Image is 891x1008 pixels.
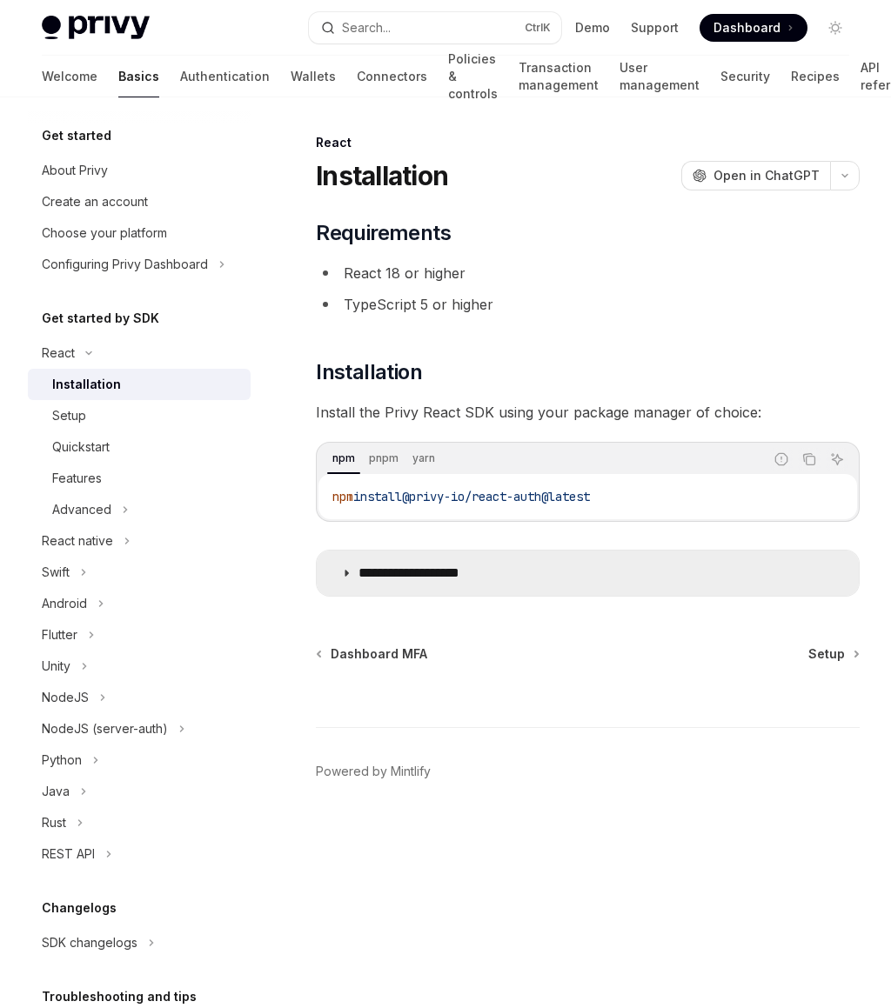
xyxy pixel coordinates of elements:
[42,781,70,802] div: Java
[42,624,77,645] div: Flutter
[291,56,336,97] a: Wallets
[28,776,251,807] button: Toggle Java section
[28,186,251,217] a: Create an account
[52,405,86,426] div: Setup
[42,844,95,864] div: REST API
[316,763,431,780] a: Powered by Mintlify
[407,448,440,469] div: yarn
[316,261,860,285] li: React 18 or higher
[316,292,860,317] li: TypeScript 5 or higher
[42,656,70,677] div: Unity
[42,223,167,244] div: Choose your platform
[448,56,498,97] a: Policies & controls
[42,343,75,364] div: React
[28,619,251,651] button: Toggle Flutter section
[798,448,821,471] button: Copy the contents from the code block
[42,932,137,953] div: SDK changelogs
[52,374,121,395] div: Installation
[28,525,251,557] button: Toggle React native section
[770,448,793,471] button: Report incorrect code
[28,431,251,463] a: Quickstart
[28,217,251,249] a: Choose your platform
[28,337,251,369] button: Toggle React section
[821,14,849,42] button: Toggle dark mode
[331,645,427,663] span: Dashboard MFA
[28,838,251,870] button: Toggle REST API section
[42,56,97,97] a: Welcome
[316,358,422,386] span: Installation
[42,191,148,212] div: Create an account
[42,593,87,614] div: Android
[28,682,251,713] button: Toggle NodeJS section
[28,155,251,186] a: About Privy
[316,400,860,424] span: Install the Privy React SDK using your package manager of choice:
[42,308,159,329] h5: Get started by SDK
[353,489,402,504] span: install
[28,400,251,431] a: Setup
[519,56,599,97] a: Transaction management
[364,448,404,469] div: pnpm
[28,744,251,776] button: Toggle Python section
[28,463,251,494] a: Features
[357,56,427,97] a: Connectors
[713,19,780,37] span: Dashboard
[42,718,168,739] div: NodeJS (server-auth)
[631,19,679,37] a: Support
[309,12,562,43] button: Open search
[402,489,590,504] span: @privy-io/react-auth@latest
[42,125,111,146] h5: Get started
[42,898,117,918] h5: Changelogs
[620,56,700,97] a: User management
[42,531,113,551] div: React native
[28,651,251,682] button: Toggle Unity section
[28,369,251,400] a: Installation
[28,588,251,619] button: Toggle Android section
[28,807,251,838] button: Toggle Rust section
[316,219,451,247] span: Requirements
[42,16,150,40] img: light logo
[180,56,270,97] a: Authentication
[28,249,251,280] button: Toggle Configuring Privy Dashboard section
[525,21,551,35] span: Ctrl K
[681,161,830,190] button: Open in ChatGPT
[28,713,251,744] button: Toggle NodeJS (server-auth) section
[42,750,82,771] div: Python
[28,494,251,525] button: Toggle Advanced section
[52,499,111,520] div: Advanced
[42,687,89,708] div: NodeJS
[52,468,102,489] div: Features
[713,167,820,184] span: Open in ChatGPT
[42,812,66,833] div: Rust
[332,489,353,504] span: npm
[42,562,70,583] div: Swift
[700,14,807,42] a: Dashboard
[42,986,197,1007] h5: Troubleshooting and tips
[42,254,208,275] div: Configuring Privy Dashboard
[575,19,610,37] a: Demo
[42,160,108,181] div: About Privy
[720,56,770,97] a: Security
[118,56,159,97] a: Basics
[318,645,427,663] a: Dashboard MFA
[791,56,840,97] a: Recipes
[327,448,360,469] div: npm
[808,645,858,663] a: Setup
[342,17,391,38] div: Search...
[316,160,448,191] h1: Installation
[316,134,860,151] div: React
[52,437,110,457] div: Quickstart
[28,557,251,588] button: Toggle Swift section
[28,927,251,958] button: Toggle SDK changelogs section
[826,448,848,471] button: Ask AI
[808,645,845,663] span: Setup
